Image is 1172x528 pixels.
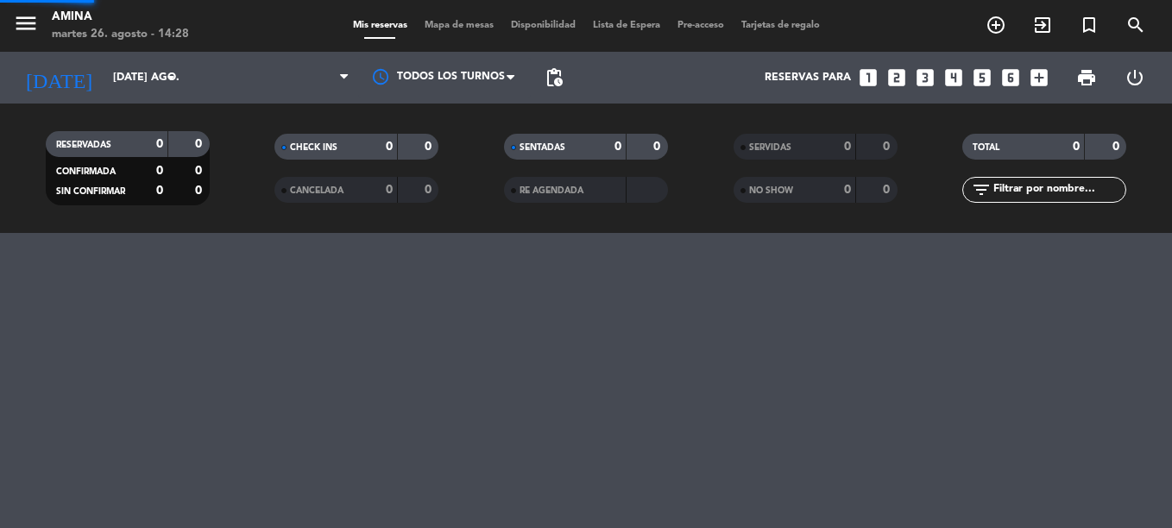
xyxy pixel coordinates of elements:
[749,143,791,152] span: SERVIDAS
[195,165,205,177] strong: 0
[942,66,965,89] i: looks_4
[973,143,999,152] span: TOTAL
[56,187,125,196] span: SIN CONFIRMAR
[56,141,111,149] span: RESERVADAS
[520,143,565,152] span: SENTADAS
[749,186,793,195] span: NO SHOW
[156,185,163,197] strong: 0
[883,184,893,196] strong: 0
[386,184,393,196] strong: 0
[156,165,163,177] strong: 0
[999,66,1022,89] i: looks_6
[161,67,181,88] i: arrow_drop_down
[502,21,584,30] span: Disponibilidad
[156,138,163,150] strong: 0
[1112,141,1123,153] strong: 0
[986,15,1006,35] i: add_circle_outline
[52,26,189,43] div: martes 26. agosto - 14:28
[1073,141,1080,153] strong: 0
[416,21,502,30] span: Mapa de mesas
[13,59,104,97] i: [DATE]
[425,141,435,153] strong: 0
[1125,15,1146,35] i: search
[653,141,664,153] strong: 0
[992,180,1125,199] input: Filtrar por nombre...
[195,185,205,197] strong: 0
[56,167,116,176] span: CONFIRMADA
[290,143,337,152] span: CHECK INS
[971,179,992,200] i: filter_list
[520,186,583,195] span: RE AGENDADA
[344,21,416,30] span: Mis reservas
[733,21,829,30] span: Tarjetas de regalo
[386,141,393,153] strong: 0
[13,10,39,36] i: menu
[857,66,879,89] i: looks_one
[844,184,851,196] strong: 0
[614,141,621,153] strong: 0
[544,67,564,88] span: pending_actions
[914,66,936,89] i: looks_3
[1028,66,1050,89] i: add_box
[290,186,343,195] span: CANCELADA
[1079,15,1100,35] i: turned_in_not
[885,66,908,89] i: looks_two
[425,184,435,196] strong: 0
[1032,15,1053,35] i: exit_to_app
[844,141,851,153] strong: 0
[52,9,189,26] div: Amina
[1111,52,1159,104] div: LOG OUT
[883,141,893,153] strong: 0
[1076,67,1097,88] span: print
[1125,67,1145,88] i: power_settings_new
[669,21,733,30] span: Pre-acceso
[765,72,851,84] span: Reservas para
[971,66,993,89] i: looks_5
[13,10,39,42] button: menu
[195,138,205,150] strong: 0
[584,21,669,30] span: Lista de Espera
